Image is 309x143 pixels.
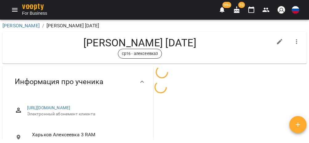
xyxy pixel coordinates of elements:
span: For Business [22,10,47,16]
a: [URL][DOMAIN_NAME] [27,105,70,110]
nav: breadcrumb [2,22,307,29]
li: / [42,22,44,29]
img: voopty.png [22,4,44,10]
span: Информация про ученика [15,77,103,87]
p: [PERSON_NAME] [DATE] [46,22,99,29]
div: ср16 - алексеевка3 [118,49,162,59]
span: Харьков Алексеевка 3 RAM [32,132,96,137]
div: Информация про ученика [2,66,153,98]
img: avatar_s.png [277,6,286,14]
button: Menu [7,2,22,17]
span: 99+ [223,2,231,8]
span: ср16 - алексеевка3 [118,51,162,56]
h4: [PERSON_NAME] [DATE] [7,37,272,49]
img: RU.svg [292,6,299,14]
span: Электронный абонемент клиента [27,111,141,117]
span: 10 [238,2,245,8]
a: [PERSON_NAME] [2,23,40,29]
